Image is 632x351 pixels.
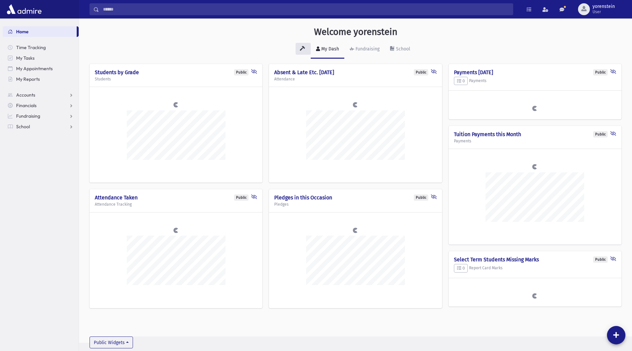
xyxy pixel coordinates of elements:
a: My Reports [3,74,79,84]
div: Public [593,69,608,75]
h5: Attendance Tracking [95,202,257,207]
span: Time Tracking [16,44,46,50]
button: Public Widgets [90,336,133,348]
span: 0 [457,78,465,83]
span: Fundraising [16,113,40,119]
h4: Payments [DATE] [454,69,616,75]
span: 0 [457,266,465,271]
span: School [16,124,30,130]
h4: Select Term Students Missing Marks [454,256,616,263]
div: Public [593,131,608,137]
a: Accounts [3,90,79,100]
span: My Tasks [16,55,35,61]
div: Fundraising [354,46,380,52]
span: Accounts [16,92,35,98]
span: Home [16,29,29,35]
h4: Attendance Taken [95,194,257,201]
input: Search [99,3,513,15]
h5: Payments [454,77,616,85]
div: My Dash [320,46,339,52]
h5: Pledges [274,202,436,207]
span: My Appointments [16,66,53,72]
div: Public [593,256,608,263]
h3: Welcome yorenstein [314,26,397,38]
span: User [592,9,615,15]
a: My Tasks [3,53,79,63]
button: 0 [454,264,468,273]
a: My Appointments [3,63,79,74]
div: Public [414,194,428,201]
button: 0 [454,77,468,85]
h4: Tuition Payments this Month [454,131,616,137]
div: School [395,46,410,52]
h5: Report Card Marks [454,264,616,273]
a: My Dash [311,40,344,59]
h4: Absent & Late Etc. [DATE] [274,69,436,75]
a: Time Tracking [3,42,79,53]
span: Financials [16,102,37,108]
h4: Students by Grade [95,69,257,75]
a: Fundraising [3,111,79,121]
a: Home [3,26,77,37]
div: Public [414,69,428,75]
a: School [3,121,79,132]
a: Financials [3,100,79,111]
img: AdmirePro [5,3,43,16]
div: Public [234,69,249,75]
h5: Payments [454,139,616,143]
h5: Attendance [274,77,436,81]
a: Fundraising [344,40,385,59]
a: School [385,40,415,59]
h5: Students [95,77,257,81]
span: yorenstein [592,4,615,9]
div: Public [234,194,249,201]
span: My Reports [16,76,40,82]
div: © 2025 - [90,336,621,343]
h4: Pledges in this Occasion [274,194,436,201]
